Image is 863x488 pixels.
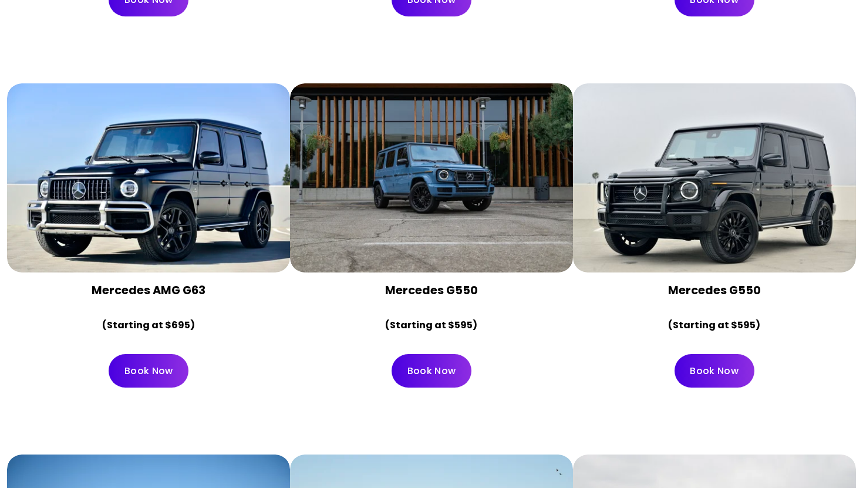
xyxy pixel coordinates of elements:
strong: (Starting at $595) [668,318,760,332]
a: Book Now [675,354,754,388]
a: Book Now [392,354,471,388]
strong: Mercedes AMG G63 [92,282,205,298]
a: Book Now [109,354,188,388]
strong: (Starting at $595) [385,318,477,332]
strong: (Starting at $695) [102,318,195,332]
strong: Mercedes G550 [385,282,478,298]
strong: Mercedes G550 [668,282,761,298]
